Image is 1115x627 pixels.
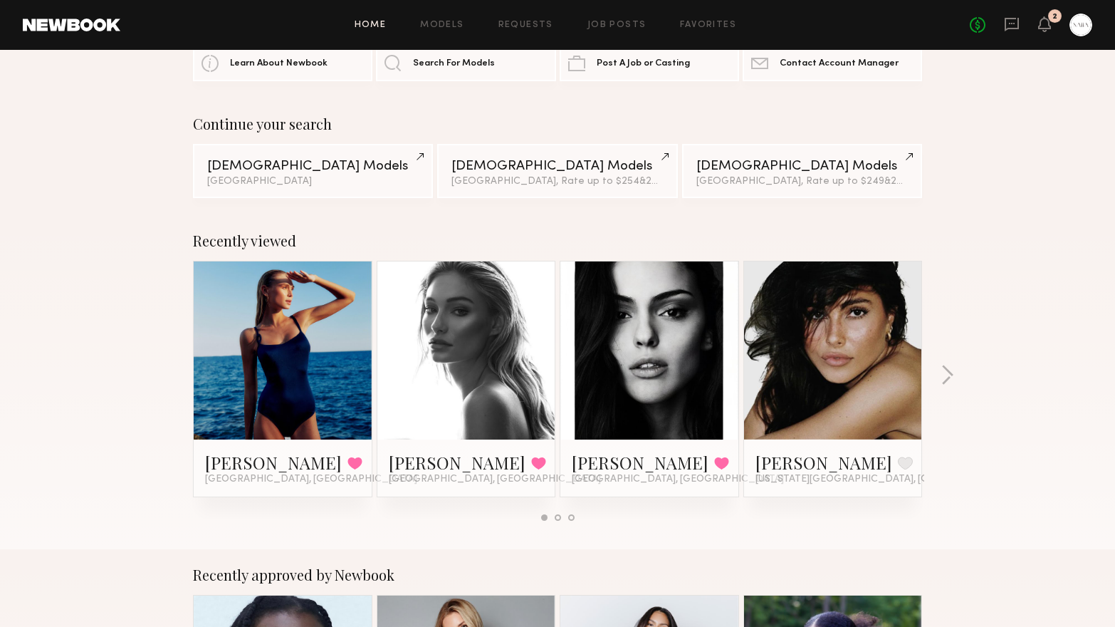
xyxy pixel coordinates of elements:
span: Learn About Newbook [230,59,328,68]
a: Job Posts [587,21,647,30]
a: [PERSON_NAME] [572,451,708,474]
div: Recently approved by Newbook [193,566,922,584]
a: [DEMOGRAPHIC_DATA] Models[GEOGRAPHIC_DATA], Rate up to $254&2other filters [437,144,677,198]
span: Contact Account Manager [780,59,899,68]
a: [DEMOGRAPHIC_DATA] Models[GEOGRAPHIC_DATA], Rate up to $249&2other filters [682,144,922,198]
span: Search For Models [413,59,495,68]
a: Favorites [680,21,736,30]
span: Post A Job or Casting [597,59,690,68]
span: [GEOGRAPHIC_DATA], [GEOGRAPHIC_DATA] [572,474,784,485]
span: [GEOGRAPHIC_DATA], [GEOGRAPHIC_DATA] [389,474,601,485]
span: [US_STATE][GEOGRAPHIC_DATA], [GEOGRAPHIC_DATA] [755,474,1022,485]
a: Post A Job or Casting [560,46,739,81]
div: [DEMOGRAPHIC_DATA] Models [696,160,908,173]
div: [GEOGRAPHIC_DATA], Rate up to $254 [451,177,663,187]
a: [PERSON_NAME] [389,451,525,474]
span: & 2 other filter s [639,177,708,186]
a: [PERSON_NAME] [205,451,342,474]
span: & 2 other filter s [884,177,953,186]
a: Models [420,21,464,30]
a: Home [355,21,387,30]
div: Continue your search [193,115,922,133]
a: [PERSON_NAME] [755,451,892,474]
div: [DEMOGRAPHIC_DATA] Models [207,160,419,173]
div: [GEOGRAPHIC_DATA], Rate up to $249 [696,177,908,187]
div: 2 [1052,13,1057,21]
div: [GEOGRAPHIC_DATA] [207,177,419,187]
div: Recently viewed [193,232,922,249]
div: [DEMOGRAPHIC_DATA] Models [451,160,663,173]
span: [GEOGRAPHIC_DATA], [GEOGRAPHIC_DATA] [205,474,417,485]
a: Requests [498,21,553,30]
a: Learn About Newbook [193,46,372,81]
a: [DEMOGRAPHIC_DATA] Models[GEOGRAPHIC_DATA] [193,144,433,198]
a: Contact Account Manager [743,46,922,81]
a: Search For Models [376,46,555,81]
